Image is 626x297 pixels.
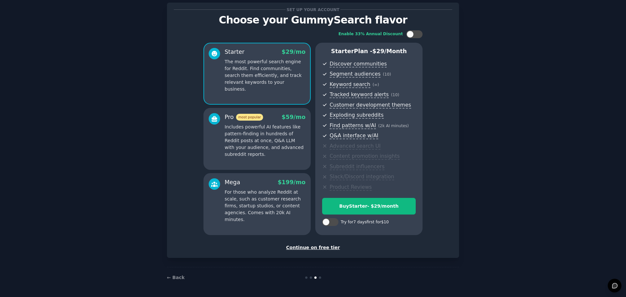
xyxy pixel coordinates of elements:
span: $ 29 /mo [282,49,306,55]
p: Choose your GummySearch flavor [174,14,452,26]
span: ( 2k AI minutes ) [378,124,409,128]
span: most popular [236,114,263,121]
span: Set up your account [286,6,341,13]
div: Try for 7 days first for $10 [341,219,389,225]
div: Enable 33% Annual Discount [338,31,403,37]
a: ← Back [167,275,185,280]
span: ( ∞ ) [373,82,379,87]
span: Find patterns w/AI [330,122,376,129]
span: $ 59 /mo [282,114,306,120]
span: Tracked keyword alerts [330,91,389,98]
p: The most powerful search engine for Reddit. Find communities, search them efficiently, and track ... [225,58,306,93]
span: Slack/Discord integration [330,173,394,180]
span: Content promotion insights [330,153,400,160]
span: Keyword search [330,81,370,88]
span: Customer development themes [330,102,411,109]
div: Pro [225,113,263,121]
span: ( 10 ) [383,72,391,77]
div: Starter [225,48,245,56]
span: Subreddit influencers [330,163,384,170]
button: BuyStarter- $29/month [322,198,416,215]
p: For those who analyze Reddit at scale, such as customer research firms, startup studios, or conte... [225,189,306,223]
div: Continue on free tier [174,244,452,251]
span: Segment audiences [330,71,380,78]
div: Mega [225,178,240,186]
span: Exploding subreddits [330,112,383,119]
span: Q&A interface w/AI [330,132,378,139]
span: Discover communities [330,61,387,67]
p: Includes powerful AI features like pattern-finding in hundreds of Reddit posts at once, Q&A LLM w... [225,124,306,158]
span: $ 29 /month [372,48,407,54]
div: Buy Starter - $ 29 /month [322,203,415,210]
span: Advanced search UI [330,143,380,150]
p: Starter Plan - [322,47,416,55]
span: ( 10 ) [391,93,399,97]
span: $ 199 /mo [278,179,306,186]
span: Product Reviews [330,184,372,191]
